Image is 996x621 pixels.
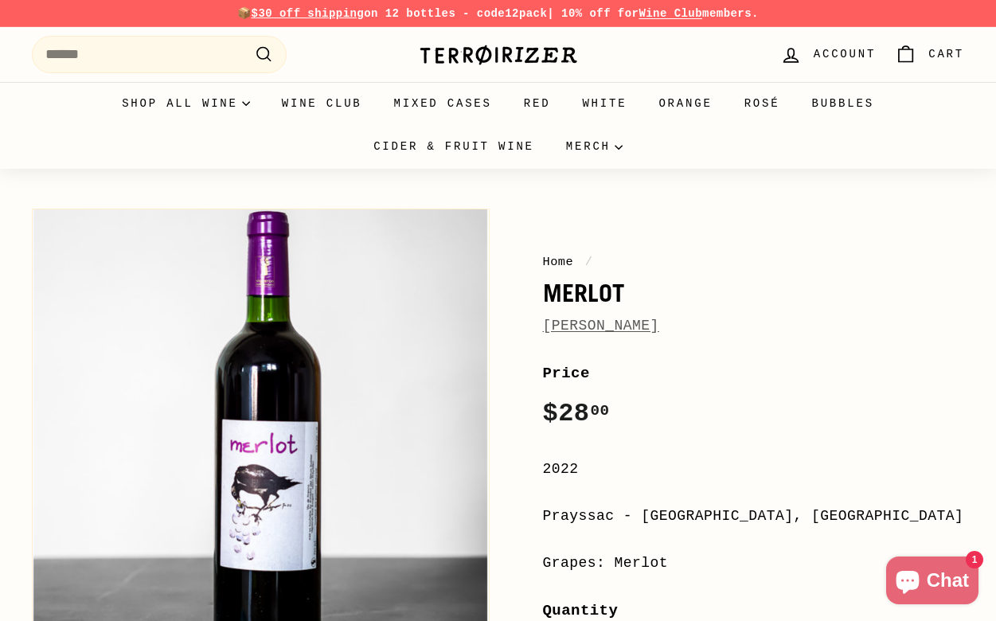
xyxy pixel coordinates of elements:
span: Account [814,45,876,63]
div: Grapes: Merlot [543,552,965,575]
label: Price [543,361,965,385]
a: Wine Club [639,7,702,20]
a: Mixed Cases [378,82,508,125]
a: Home [543,255,574,269]
h1: Merlot [543,279,965,307]
p: 📦 on 12 bottles - code | 10% off for members. [32,5,964,22]
sup: 00 [590,402,609,420]
div: 2022 [543,458,965,481]
nav: breadcrumbs [543,252,965,271]
div: Prayssac - [GEOGRAPHIC_DATA], [GEOGRAPHIC_DATA] [543,505,965,528]
a: Rosé [728,82,796,125]
a: Bubbles [795,82,889,125]
a: Account [771,31,885,78]
inbox-online-store-chat: Shopify online store chat [881,557,983,608]
strong: 12pack [505,7,547,20]
a: Wine Club [266,82,378,125]
a: [PERSON_NAME] [543,318,659,334]
a: Red [508,82,567,125]
a: White [566,82,643,125]
span: / [581,255,597,269]
a: Cart [885,31,974,78]
summary: Shop all wine [106,82,266,125]
span: Cart [928,45,964,63]
a: Cider & Fruit Wine [357,125,550,168]
a: Orange [643,82,728,125]
span: $30 off shipping [252,7,365,20]
summary: Merch [550,125,639,168]
span: $28 [543,399,610,428]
